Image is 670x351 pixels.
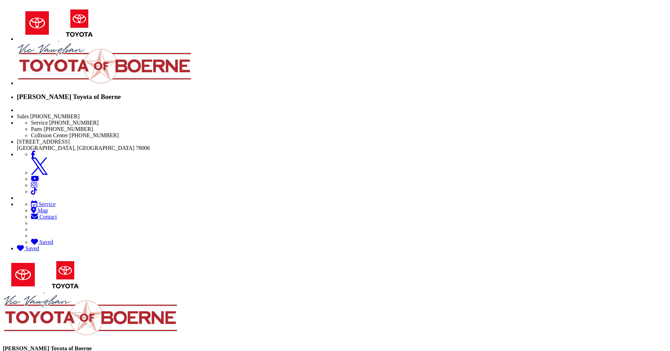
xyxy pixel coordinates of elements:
img: Toyota [17,6,58,41]
img: Toyota [3,257,44,292]
img: Toyota [59,6,100,41]
span: [PHONE_NUMBER] [44,126,93,132]
span: Service [39,201,56,207]
span: [PHONE_NUMBER] [30,113,79,119]
a: Map [31,207,667,214]
a: YouTube: Click to visit our YouTube page [31,176,39,182]
a: TikTok: Click to visit our TikTok page [31,188,37,194]
img: Toyota [45,257,86,292]
span: Sales [17,113,29,119]
span: Map [38,207,48,213]
a: Facebook: Click to visit our Facebook page [31,151,36,157]
span: Saved [39,239,53,245]
span: Parts [31,126,42,132]
img: Vic Vaughan Toyota of Boerne [17,42,193,85]
a: Instagram: Click to visit our Instagram page [31,182,37,188]
a: My Saved Vehicles [17,245,667,252]
span: Saved [25,245,39,251]
li: [STREET_ADDRESS] [GEOGRAPHIC_DATA], [GEOGRAPHIC_DATA] 78006 [17,139,667,151]
span: Collision Center [31,132,68,138]
span: [PHONE_NUMBER] [69,132,119,138]
h3: [PERSON_NAME] Toyota of Boerne [17,93,667,101]
a: Toyota Toyota Vic Vaughan Toyota of Boerne Boerne, TX [3,257,667,338]
img: Vic Vaughan Toyota of Boerne [3,294,179,337]
a: My Saved Vehicles [31,239,667,245]
span: Service [31,120,48,126]
span: [PHONE_NUMBER] [49,120,98,126]
a: Contact [31,214,667,220]
a: Twitter: Click to visit our Twitter page [31,170,48,175]
span: Contact [39,214,57,220]
a: Service [31,201,667,207]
